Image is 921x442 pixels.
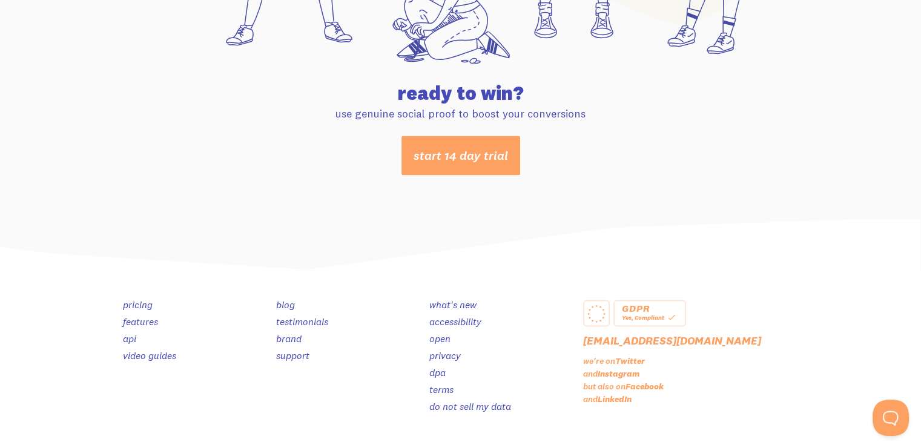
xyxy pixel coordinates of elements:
[123,315,158,328] a: features
[276,332,302,345] a: brand
[429,332,451,345] a: open
[429,299,477,311] a: what's new
[583,355,799,366] p: we're on
[429,349,461,361] a: privacy
[276,299,295,311] a: blog
[123,299,153,311] a: pricing
[583,381,799,392] p: but also on
[130,84,791,103] h2: ready to win?
[123,332,136,345] a: api
[130,107,791,120] p: use genuine social proof to boost your conversions
[429,400,511,412] a: do not sell my data
[598,368,640,379] a: Instagram
[276,349,309,361] a: support
[873,400,909,436] iframe: Help Scout Beacon - Open
[276,315,328,328] a: testimonials
[598,394,632,404] a: LinkedIn
[626,381,664,392] a: Facebook
[429,366,446,378] a: dpa
[583,394,799,404] p: and
[615,355,645,366] a: Twitter
[622,305,678,312] div: GDPR
[622,312,678,323] div: Yes, Compliant
[583,368,799,379] p: and
[123,349,176,361] a: video guides
[613,300,686,326] a: GDPR Yes, Compliant
[401,136,520,175] a: start 14 day trial
[429,383,454,395] a: terms
[583,334,761,348] a: [EMAIL_ADDRESS][DOMAIN_NAME]
[429,315,481,328] a: accessibility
